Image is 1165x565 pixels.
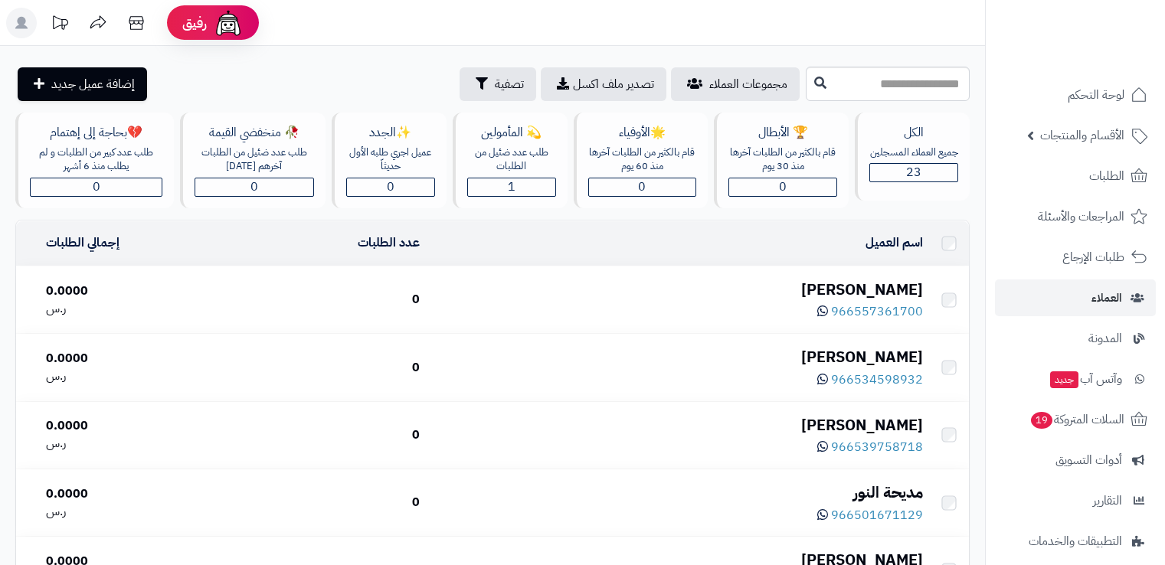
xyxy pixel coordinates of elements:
[46,367,197,385] div: ر.س
[432,346,923,368] div: [PERSON_NAME]
[1050,371,1078,388] span: جديد
[30,124,162,142] div: 💔بحاجة إلى إهتمام
[460,67,536,101] button: تصفية
[588,145,697,174] div: قام بالكثير من الطلبات آخرها منذ 60 يوم
[358,234,420,252] a: عدد الطلبات
[346,124,435,142] div: ✨الجدد
[250,178,258,196] span: 0
[709,75,787,93] span: مجموعات العملاء
[817,438,923,456] a: 966539758718
[195,124,313,142] div: 🥀 منخفضي القيمة
[831,302,923,321] span: 966557361700
[728,124,837,142] div: 🏆 الأبطال
[1093,490,1122,511] span: التقارير
[995,239,1156,276] a: طلبات الإرجاع
[1040,125,1124,146] span: الأقسام والمنتجات
[869,145,958,160] div: جميع العملاء المسجلين
[571,113,712,208] a: 🌟الأوفياءقام بالكثير من الطلبات آخرها منذ 60 يوم0
[1031,412,1052,429] span: 19
[467,145,556,174] div: طلب عدد ضئيل من الطلبات
[995,77,1156,113] a: لوحة التحكم
[541,67,666,101] a: تصدير ملف اكسل
[995,279,1156,316] a: العملاء
[432,279,923,301] div: [PERSON_NAME]
[995,401,1156,438] a: السلات المتروكة19
[1062,247,1124,268] span: طلبات الإرجاع
[432,414,923,436] div: [PERSON_NAME]
[46,435,197,452] div: ر.س
[831,506,923,524] span: 966501671129
[387,178,394,196] span: 0
[450,113,571,208] a: 💫 المأمولينطلب عدد ضئيل من الطلبات1
[831,438,923,456] span: 966539758718
[1088,328,1122,349] span: المدونة
[995,198,1156,235] a: المراجعات والأسئلة
[817,302,923,321] a: 966557361700
[779,178,787,196] span: 0
[209,494,420,511] div: 0
[195,145,313,174] div: طلب عدد ضئيل من الطلبات آخرهم [DATE]
[995,523,1156,560] a: التطبيقات والخدمات
[12,113,177,208] a: 💔بحاجة إلى إهتمامطلب عدد كبير من الطلبات و لم يطلب منذ 6 أشهر0
[329,113,450,208] a: ✨الجددعميل اجري طلبه الأول حديثاّ0
[831,371,923,389] span: 966534598932
[46,417,197,435] div: 0.0000
[638,178,646,196] span: 0
[182,14,207,32] span: رفيق
[1038,206,1124,227] span: المراجعات والأسئلة
[573,75,654,93] span: تصدير ملف اكسل
[995,442,1156,478] a: أدوات التسويق
[1029,409,1124,430] span: السلات المتروكة
[213,8,244,38] img: ai-face.png
[432,482,923,504] div: مديحة النور
[46,282,197,300] div: 0.0000
[817,371,923,389] a: 966534598932
[46,485,197,503] div: 0.0000
[817,506,923,524] a: 966501671129
[995,158,1156,194] a: الطلبات
[1029,531,1122,552] span: التطبيقات والخدمات
[1089,165,1124,187] span: الطلبات
[508,178,515,196] span: 1
[671,67,800,101] a: مجموعات العملاء
[588,124,697,142] div: 🌟الأوفياء
[30,145,162,174] div: طلب عدد كبير من الطلبات و لم يطلب منذ 6 أشهر
[1091,287,1122,309] span: العملاء
[46,300,197,318] div: ر.س
[46,503,197,521] div: ر.س
[852,113,973,208] a: الكلجميع العملاء المسجلين23
[1055,449,1122,471] span: أدوات التسويق
[209,291,420,309] div: 0
[1049,368,1122,390] span: وآتس آب
[467,124,556,142] div: 💫 المأمولين
[869,124,958,142] div: الكل
[177,113,328,208] a: 🥀 منخفضي القيمةطلب عدد ضئيل من الطلبات آخرهم [DATE]0
[93,178,100,196] span: 0
[346,145,435,174] div: عميل اجري طلبه الأول حديثاّ
[41,8,79,42] a: تحديثات المنصة
[209,359,420,377] div: 0
[866,234,923,252] a: اسم العميل
[18,67,147,101] a: إضافة عميل جديد
[1068,84,1124,106] span: لوحة التحكم
[728,145,837,174] div: قام بالكثير من الطلبات آخرها منذ 30 يوم
[495,75,524,93] span: تصفية
[46,350,197,367] div: 0.0000
[51,75,135,93] span: إضافة عميل جديد
[995,361,1156,397] a: وآتس آبجديد
[995,320,1156,357] a: المدونة
[995,482,1156,519] a: التقارير
[906,163,921,181] span: 23
[711,113,852,208] a: 🏆 الأبطالقام بالكثير من الطلبات آخرها منذ 30 يوم0
[46,234,119,252] a: إجمالي الطلبات
[209,426,420,444] div: 0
